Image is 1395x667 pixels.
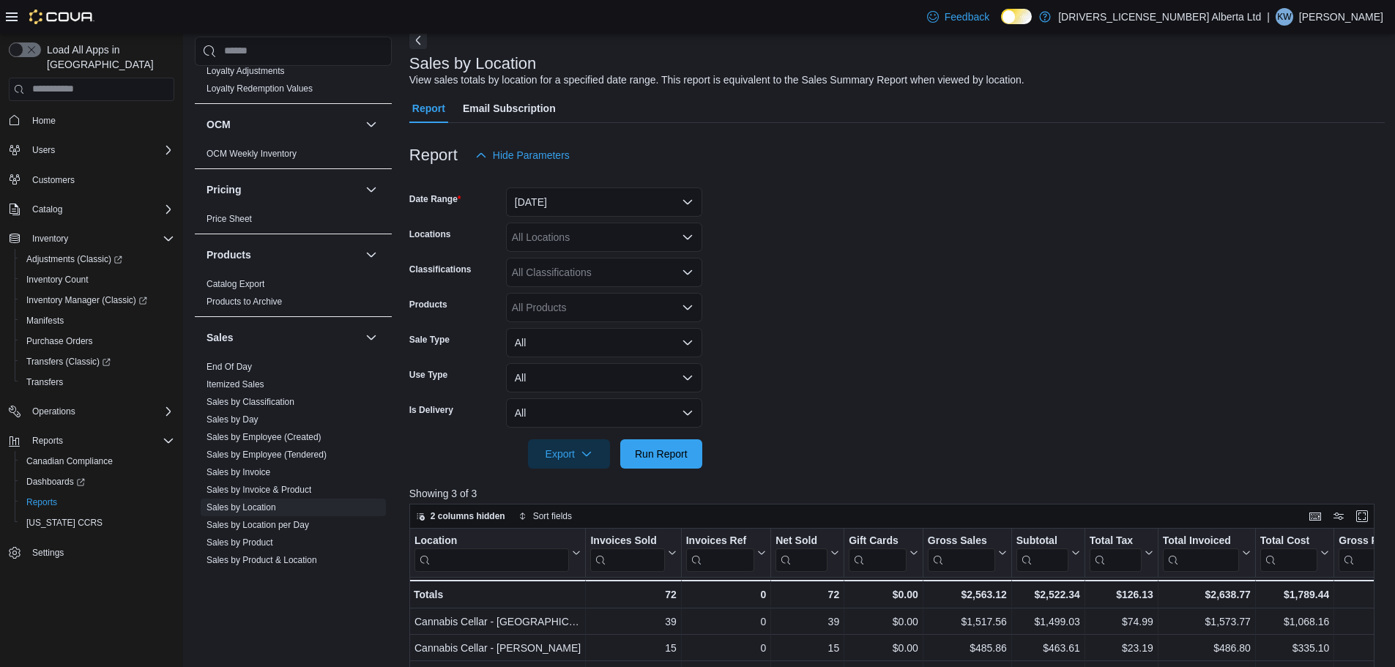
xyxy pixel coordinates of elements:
span: Sales by Invoice [207,466,270,478]
div: $1,789.44 [1260,586,1329,603]
button: [US_STATE] CCRS [15,513,180,533]
div: $2,563.12 [928,586,1007,603]
div: Subtotal [1016,534,1068,571]
div: Kelli White [1276,8,1293,26]
span: Sales by Location per Day [207,519,309,531]
label: Use Type [409,369,447,381]
h3: Sales by Location [409,55,537,72]
span: Inventory [32,233,68,245]
label: Products [409,299,447,310]
button: Purchase Orders [15,331,180,351]
span: Canadian Compliance [26,455,113,467]
a: Sales by Classification [207,397,294,407]
div: $126.13 [1090,586,1153,603]
a: Sales by Product [207,537,273,548]
span: Feedback [945,10,989,24]
a: Sales by Employee (Tendered) [207,450,327,460]
span: Loyalty Adjustments [207,65,285,77]
span: Adjustments (Classic) [21,250,174,268]
span: Washington CCRS [21,514,174,532]
button: Total Cost [1260,534,1329,571]
div: 15 [775,639,839,657]
button: Catalog [26,201,68,218]
span: Sort fields [533,510,572,522]
a: Inventory Manager (Classic) [15,290,180,310]
div: Total Invoiced [1163,534,1239,548]
h3: Sales [207,330,234,345]
div: Total Tax [1090,534,1142,571]
a: Adjustments (Classic) [15,249,180,269]
div: $485.86 [928,639,1007,657]
a: Inventory Manager (Classic) [21,291,153,309]
button: Open list of options [682,302,693,313]
div: 0 [685,586,765,603]
a: Sales by Invoice [207,467,270,477]
div: $335.10 [1260,639,1329,657]
button: Display options [1330,507,1347,525]
div: 39 [590,613,676,630]
span: Transfers [21,373,174,391]
a: Itemized Sales [207,379,264,390]
a: Purchase Orders [21,332,99,350]
label: Classifications [409,264,472,275]
span: Catalog Export [207,278,264,290]
span: Itemized Sales [207,379,264,390]
span: Sales by Location [207,502,276,513]
button: Inventory Count [15,269,180,290]
button: Reports [15,492,180,513]
div: 0 [685,613,765,630]
div: Gift Cards [849,534,907,548]
a: Price Sheet [207,214,252,224]
a: Sales by Location per Day [207,520,309,530]
span: Manifests [26,315,64,327]
button: Products [207,247,360,262]
button: Users [3,140,180,160]
p: [DRIVERS_LICENSE_NUMBER] Alberta Ltd [1058,8,1261,26]
a: Transfers (Classic) [21,353,116,370]
div: Gift Card Sales [849,534,907,571]
a: Sales by Location [207,502,276,513]
span: End Of Day [207,361,252,373]
a: Dashboards [15,472,180,492]
button: [DATE] [506,187,702,217]
span: Customers [26,171,174,189]
label: Date Range [409,193,461,205]
span: Sales by Invoice & Product [207,484,311,496]
button: Run Report [620,439,702,469]
a: OCM Weekly Inventory [207,149,297,159]
span: Products to Archive [207,296,282,308]
div: Cannabis Cellar - [GEOGRAPHIC_DATA] [414,613,581,630]
span: Inventory Count [21,271,174,288]
div: Invoices Ref [685,534,754,571]
span: Sales by Classification [207,396,294,408]
span: Dashboards [21,473,174,491]
a: Adjustments (Classic) [21,250,128,268]
div: Total Cost [1260,534,1317,571]
span: Hide Parameters [493,148,570,163]
div: Location [414,534,569,571]
button: Enter fullscreen [1353,507,1371,525]
span: Loyalty Redemption Values [207,83,313,94]
div: Invoices Sold [590,534,664,571]
input: Dark Mode [1001,9,1032,24]
span: Sales by Employee (Tendered) [207,449,327,461]
span: Transfers (Classic) [26,356,111,368]
div: Net Sold [775,534,827,571]
label: Is Delivery [409,404,453,416]
button: Sales [207,330,360,345]
a: Settings [26,544,70,562]
a: Sales by Employee (Created) [207,432,321,442]
button: Customers [3,169,180,190]
span: Inventory Manager (Classic) [26,294,147,306]
a: Manifests [21,312,70,329]
button: Home [3,110,180,131]
span: Inventory Count [26,274,89,286]
span: Sales by Employee (Created) [207,431,321,443]
a: [US_STATE] CCRS [21,514,108,532]
button: Open list of options [682,231,693,243]
div: 0 [685,639,765,657]
button: Gift Cards [849,534,918,571]
div: Total Tax [1090,534,1142,548]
